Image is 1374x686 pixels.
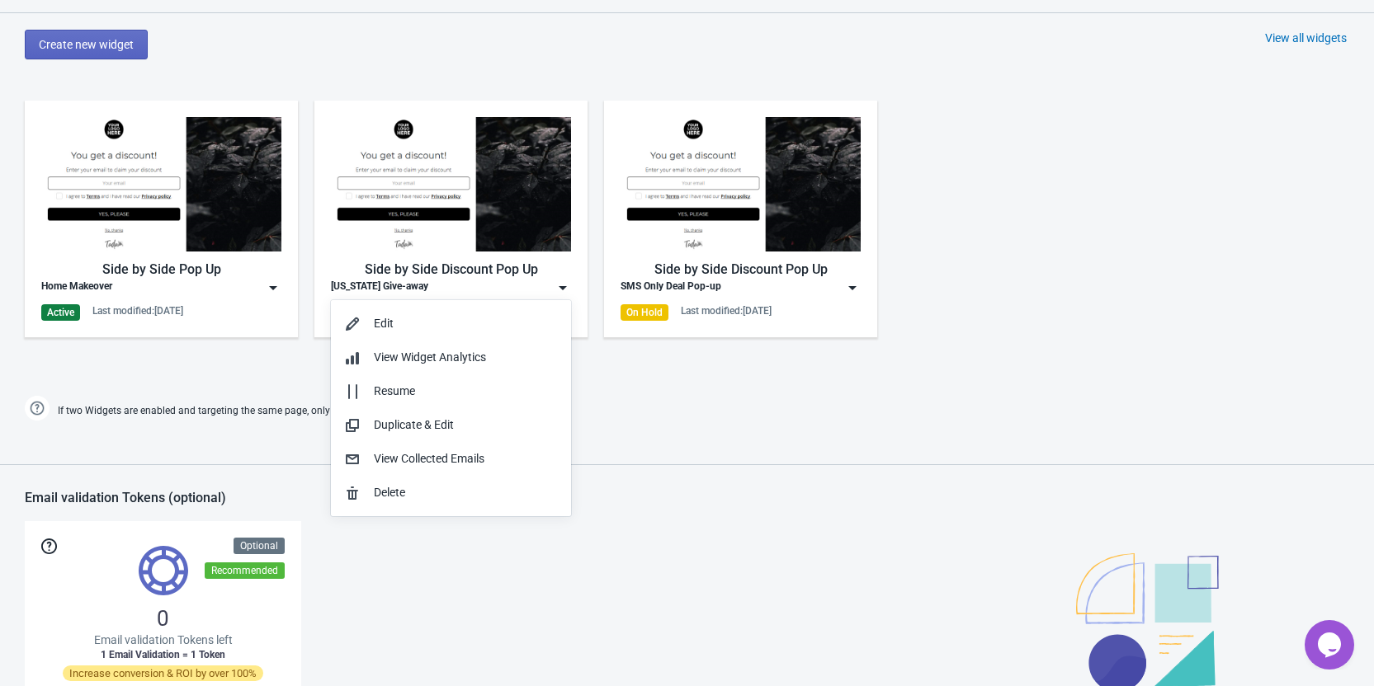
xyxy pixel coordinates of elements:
img: tokens.svg [139,546,188,595]
div: Resume [374,383,558,400]
img: dropdown.png [555,280,571,296]
div: Side by Side Discount Pop Up [621,260,861,280]
img: regular_popup.jpg [331,117,571,251]
img: regular_popup.jpg [621,117,861,251]
div: Delete [374,484,558,501]
img: regular_popup.jpg [41,117,281,251]
button: Resume [331,374,571,408]
div: Optional [234,538,285,554]
span: Create new widget [39,38,134,51]
div: Home Makeover [41,280,112,296]
div: Edit [374,315,558,332]
span: If two Widgets are enabled and targeting the same page, only the most recently updated one will b... [58,397,546,425]
button: Delete [331,476,571,510]
span: Increase conversion & ROI by over 100% [63,665,263,681]
button: Edit [331,307,571,341]
div: Side by Side Discount Pop Up [331,260,571,280]
div: SMS Only Deal Pop-up [621,280,721,296]
div: [US_STATE] Give-away [331,280,428,296]
img: dropdown.png [265,280,281,296]
button: View Collected Emails [331,442,571,476]
div: Side by Side Pop Up [41,260,281,280]
div: View all widgets [1265,30,1347,46]
button: Duplicate & Edit [331,408,571,442]
div: Last modified: [DATE] [92,304,183,317]
div: Recommended [205,562,285,579]
span: View Widget Analytics [374,350,486,364]
div: Duplicate & Edit [374,416,558,434]
span: Email validation Tokens left [94,632,233,648]
div: Active [41,304,80,321]
span: 0 [157,605,169,632]
button: Create new widget [25,30,148,59]
div: View Collected Emails [374,450,558,468]
div: Last modified: [DATE] [681,304,772,317]
button: View Widget Analytics [331,341,571,374]
img: dropdown.png [844,280,861,296]
div: On Hold [621,304,668,321]
iframe: chat widget [1305,620,1357,670]
span: 1 Email Validation = 1 Token [101,648,225,661]
img: help.png [25,396,50,421]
